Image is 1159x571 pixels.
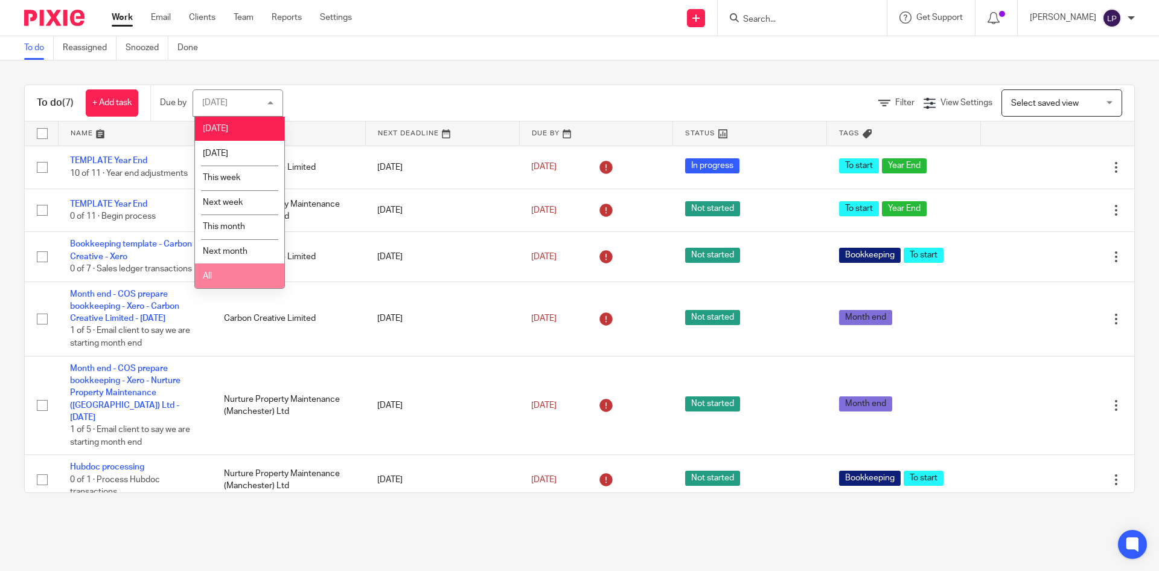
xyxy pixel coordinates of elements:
[177,36,207,60] a: Done
[685,201,740,216] span: Not started
[742,15,851,25] input: Search
[63,36,117,60] a: Reassigned
[882,201,927,216] span: Year End
[203,124,228,133] span: [DATE]
[940,98,992,107] span: View Settings
[839,396,892,411] span: Month end
[24,10,85,26] img: Pixie
[916,13,963,22] span: Get Support
[365,189,519,231] td: [DATE]
[839,248,901,263] span: Bookkeeping
[1011,99,1079,108] span: Select saved view
[151,11,171,24] a: Email
[62,98,74,108] span: (7)
[531,206,557,215] span: [DATE]
[212,189,366,231] td: Nurture Property Maintenance (Manchester) Ltd
[685,158,739,173] span: In progress
[839,471,901,486] span: Bookkeeping
[70,169,188,178] span: 10 of 11 · Year end adjustments
[212,282,366,356] td: Carbon Creative Limited
[685,471,740,486] span: Not started
[86,89,138,117] a: + Add task
[126,36,168,60] a: Snoozed
[70,200,147,208] a: TEMPLATE Year End
[685,248,740,263] span: Not started
[365,146,519,189] td: [DATE]
[320,11,352,24] a: Settings
[272,11,302,24] a: Reports
[203,272,212,280] span: All
[189,11,216,24] a: Clients
[37,97,74,109] h1: To do
[839,158,879,173] span: To start
[904,248,943,263] span: To start
[365,232,519,282] td: [DATE]
[70,463,144,471] a: Hubdoc processing
[202,98,228,107] div: [DATE]
[882,158,927,173] span: Year End
[234,11,254,24] a: Team
[212,232,366,282] td: Carbon Creative Limited
[70,476,160,497] span: 0 of 1 · Process Hubdoc transactions
[531,401,557,410] span: [DATE]
[365,455,519,505] td: [DATE]
[531,253,557,261] span: [DATE]
[531,163,557,172] span: [DATE]
[203,247,247,256] span: Next month
[70,212,156,221] span: 0 of 11 · Begin process
[839,130,860,137] span: Tags
[203,173,240,182] span: This week
[365,282,519,356] td: [DATE]
[70,240,192,260] a: Bookkeeping template - Carbon Creative - Xero
[685,310,740,325] span: Not started
[1102,8,1122,28] img: svg%3E
[212,455,366,505] td: Nurture Property Maintenance (Manchester) Ltd
[160,97,187,109] p: Due by
[839,310,892,325] span: Month end
[212,356,366,455] td: Nurture Property Maintenance (Manchester) Ltd
[70,265,192,273] span: 0 of 7 · Sales ledger transactions
[895,98,915,107] span: Filter
[839,201,879,216] span: To start
[24,36,54,60] a: To do
[365,356,519,455] td: [DATE]
[70,327,190,348] span: 1 of 5 · Email client to say we are starting month end
[112,11,133,24] a: Work
[203,149,228,158] span: [DATE]
[685,396,740,411] span: Not started
[203,198,243,207] span: Next week
[70,364,180,422] a: Month end - COS prepare bookkeeping - Xero - Nurture Property Maintenance ([GEOGRAPHIC_DATA]) Ltd...
[531,476,557,484] span: [DATE]
[904,471,943,486] span: To start
[70,156,147,165] a: TEMPLATE Year End
[203,222,245,231] span: This month
[70,425,190,447] span: 1 of 5 · Email client to say we are starting month end
[531,314,557,323] span: [DATE]
[70,290,179,323] a: Month end - COS prepare bookkeeping - Xero - Carbon Creative Limited - [DATE]
[1030,11,1096,24] p: [PERSON_NAME]
[212,146,366,189] td: Carbon Creative Limited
